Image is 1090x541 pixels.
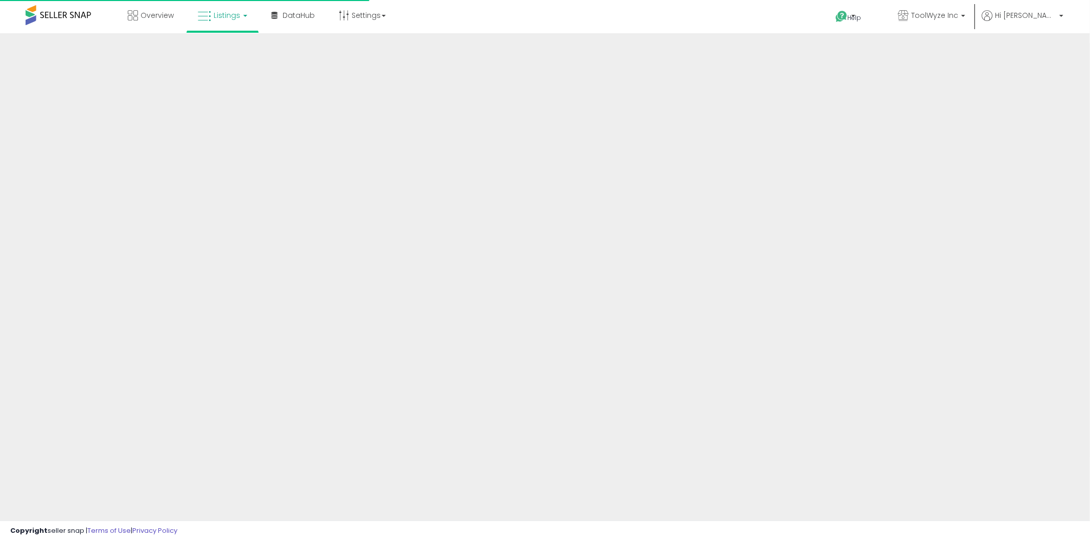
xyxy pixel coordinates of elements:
span: Hi [PERSON_NAME] [995,10,1056,20]
span: ToolWyze Inc [911,10,958,20]
a: Hi [PERSON_NAME] [982,10,1063,33]
a: Help [827,3,882,33]
span: Overview [141,10,174,20]
span: Listings [214,10,240,20]
span: DataHub [283,10,315,20]
i: Get Help [835,10,848,23]
span: Help [848,13,862,22]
